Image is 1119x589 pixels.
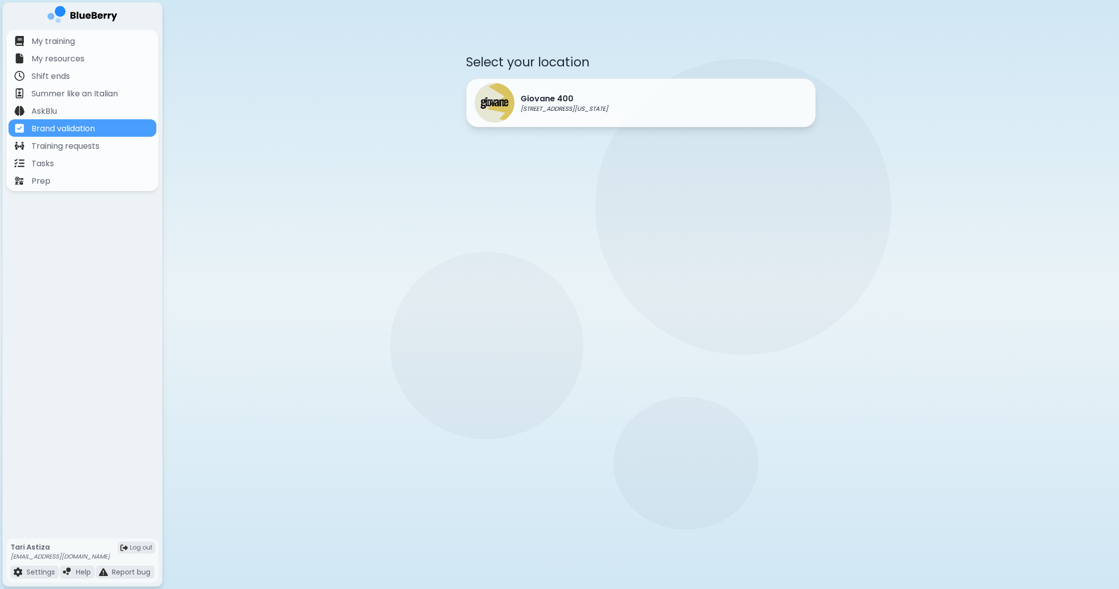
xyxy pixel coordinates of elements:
p: Training requests [31,140,99,152]
p: Select your location [466,54,816,70]
p: Prep [31,175,50,187]
img: logout [120,544,128,552]
img: file icon [14,36,24,46]
p: Shift ends [31,70,70,82]
img: file icon [14,53,24,63]
p: Report bug [112,568,150,577]
p: Tari Astiza [10,543,110,552]
p: [STREET_ADDRESS][US_STATE] [521,105,608,113]
p: My resources [31,53,84,65]
img: file icon [14,88,24,98]
img: file icon [14,158,24,168]
img: file icon [14,71,24,81]
img: Giovane 400 logo [475,83,515,123]
p: My training [31,35,75,47]
p: [EMAIL_ADDRESS][DOMAIN_NAME] [10,553,110,561]
img: file icon [14,106,24,116]
img: file icon [14,123,24,133]
p: Tasks [31,158,54,170]
p: Summer like an Italian [31,88,118,100]
img: file icon [99,568,108,577]
span: Log out [130,544,152,552]
img: file icon [14,141,24,151]
img: file icon [63,568,72,577]
img: file icon [14,176,24,186]
p: Settings [26,568,55,577]
p: Giovane 400 [521,93,608,105]
p: Help [76,568,91,577]
p: AskBlu [31,105,57,117]
p: Brand validation [31,123,95,135]
img: file icon [13,568,22,577]
img: company logo [47,6,117,26]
